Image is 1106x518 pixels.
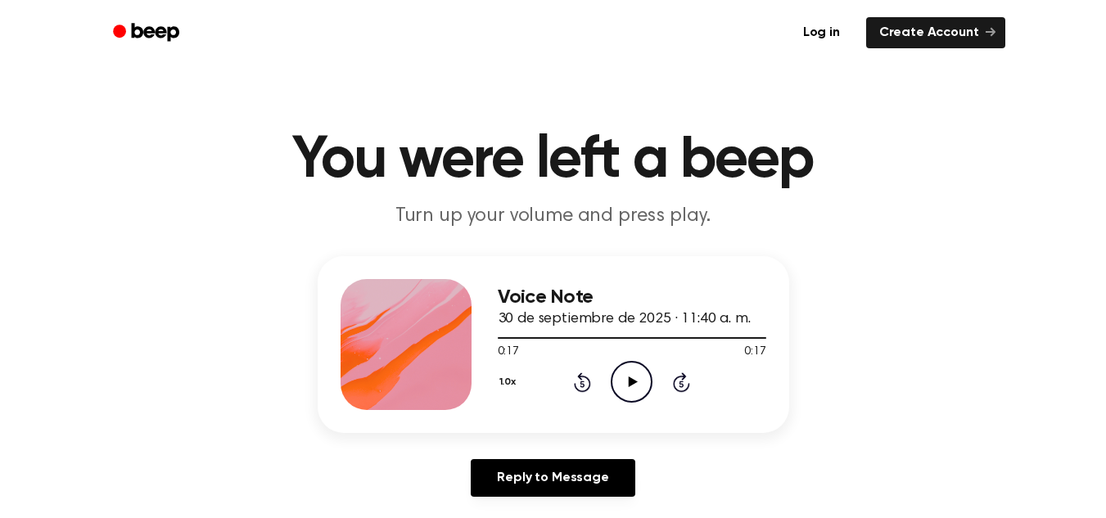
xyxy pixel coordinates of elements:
[239,203,868,230] p: Turn up your volume and press play.
[134,131,973,190] h1: You were left a beep
[744,344,765,361] span: 0:17
[471,459,634,497] a: Reply to Message
[787,14,856,52] a: Log in
[498,286,766,309] h3: Voice Note
[498,312,751,327] span: 30 de septiembre de 2025 · 11:40 a. m.
[866,17,1005,48] a: Create Account
[102,17,194,49] a: Beep
[498,368,522,396] button: 1.0x
[498,344,519,361] span: 0:17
